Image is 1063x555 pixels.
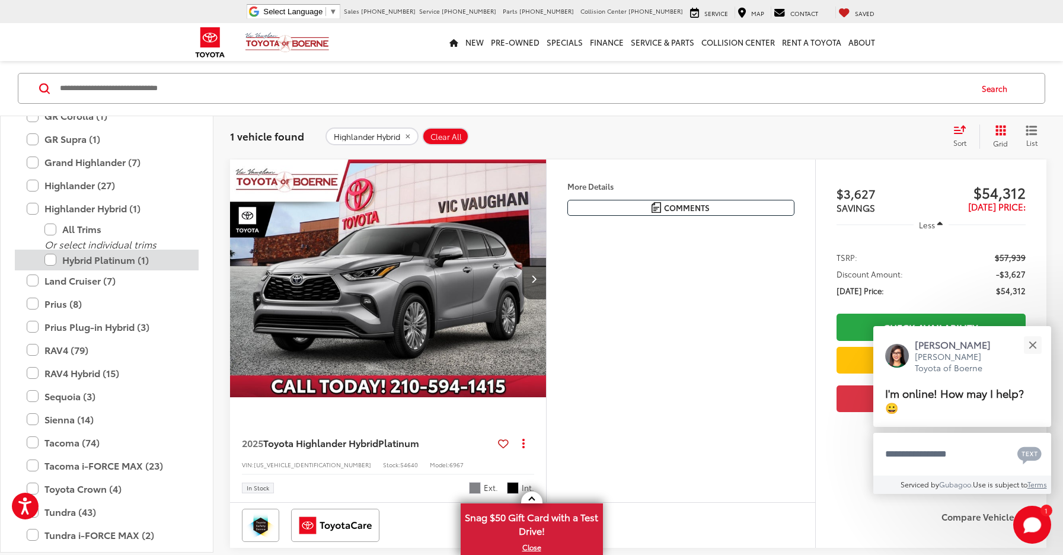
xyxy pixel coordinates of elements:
[627,23,698,61] a: Service & Parts: Opens in a new tab
[229,160,547,398] img: 2025 Toyota Highlander Hybrid Hybrid Platinum
[698,23,778,61] a: Collision Center
[27,525,187,546] label: Tundra i-FORCE MAX (2)
[837,184,931,202] span: $3,627
[873,326,1051,494] div: Close[PERSON_NAME][PERSON_NAME] Toyota of BoerneI'm online! How may I help? 😀Type your messageCha...
[687,7,731,18] a: Service
[751,9,764,18] span: Map
[44,237,157,251] i: Or select individual trims
[837,268,903,280] span: Discount Amount:
[915,338,1003,351] p: [PERSON_NAME]
[522,258,546,299] button: Next image
[837,251,857,263] span: TSRP:
[519,7,574,15] span: [PHONE_NUMBER]
[979,125,1017,148] button: Grid View
[1017,125,1046,148] button: List View
[430,460,449,469] span: Model:
[325,127,419,145] button: remove Highlander%20Hybrid
[263,7,323,16] span: Select Language
[873,433,1051,476] textarea: Type your message
[446,23,462,61] a: Home
[837,201,875,214] span: SAVINGS
[968,200,1026,213] span: [DATE] Price:
[947,125,979,148] button: Select sort value
[361,7,416,15] span: [PHONE_NUMBER]
[242,436,493,449] a: 2025Toyota Highlander HybridPlatinum
[996,268,1026,280] span: -$3,627
[996,285,1026,296] span: $54,312
[567,182,794,190] h4: More Details
[27,129,187,149] label: GR Supra (1)
[953,138,966,148] span: Sort
[1027,479,1047,489] a: Terms
[628,7,683,15] span: [PHONE_NUMBER]
[462,505,602,541] span: Snag $50 Gift Card with a Test Drive!
[27,409,187,430] label: Sienna (14)
[383,460,400,469] span: Stock:
[378,436,419,449] span: Platinum
[59,74,971,103] input: Search by Make, Model, or Keyword
[931,183,1026,201] span: $54,312
[835,7,877,18] a: My Saved Vehicles
[914,214,949,235] button: Less
[27,294,187,314] label: Prius (8)
[993,138,1008,148] span: Grid
[567,200,794,216] button: Comments
[837,285,884,296] span: [DATE] Price:
[27,175,187,196] label: Highlander (27)
[1045,508,1048,513] span: 1
[995,251,1026,263] span: $57,939
[27,386,187,407] label: Sequoia (3)
[915,351,1003,374] p: [PERSON_NAME] Toyota of Boerne
[919,219,935,230] span: Less
[254,460,371,469] span: [US_VEHICLE_IDENTIFICATION_NUMBER]
[939,479,973,489] a: Gubagoo.
[837,314,1026,340] a: Check Availability
[188,23,232,62] img: Toyota
[334,132,400,142] span: Highlander Hybrid
[245,32,330,53] img: Vic Vaughan Toyota of Boerne
[344,7,359,15] span: Sales
[487,23,543,61] a: Pre-Owned
[1014,441,1045,467] button: Chat with SMS
[543,23,586,61] a: Specials
[971,74,1024,103] button: Search
[901,479,939,489] span: Serviced by
[1020,332,1045,358] button: Close
[44,219,187,240] label: All Trims
[704,9,728,18] span: Service
[27,152,187,173] label: Grand Highlander (7)
[27,455,187,476] label: Tacoma i-FORCE MAX (23)
[27,363,187,384] label: RAV4 Hybrid (15)
[484,482,498,493] span: Ext.
[941,511,1035,523] label: Compare Vehicle
[449,460,464,469] span: 6967
[845,23,879,61] a: About
[400,460,418,469] span: 54640
[652,202,661,212] img: Comments
[778,23,845,61] a: Rent a Toyota
[263,436,378,449] span: Toyota Highlander Hybrid
[664,202,710,213] span: Comments
[27,317,187,337] label: Prius Plug-in Hybrid (3)
[27,340,187,361] label: RAV4 (79)
[242,460,254,469] span: VIN:
[735,7,767,18] a: Map
[27,270,187,291] label: Land Cruiser (7)
[837,347,1026,374] a: Value Your Trade
[580,7,627,15] span: Collision Center
[1013,506,1051,544] button: Toggle Chat Window
[325,7,326,16] span: ​
[242,436,263,449] span: 2025
[469,482,481,494] span: Celestial Silver Metallic
[513,433,534,454] button: Actions
[1013,506,1051,544] svg: Start Chat
[855,9,874,18] span: Saved
[442,7,496,15] span: [PHONE_NUMBER]
[507,482,519,494] span: Black Leather-Trimmed
[422,127,469,145] button: Clear All
[522,482,534,493] span: Int.
[430,132,462,142] span: Clear All
[503,7,518,15] span: Parts
[27,432,187,453] label: Tacoma (74)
